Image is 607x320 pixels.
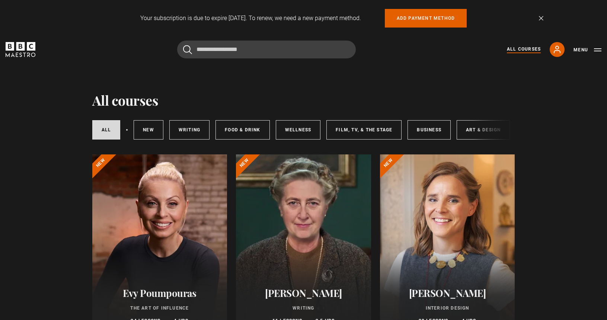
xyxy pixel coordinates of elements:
[389,305,506,311] p: Interior Design
[457,120,510,140] a: Art & Design
[408,120,451,140] a: Business
[245,305,362,311] p: Writing
[574,46,601,54] button: Toggle navigation
[92,120,121,140] a: All
[215,120,269,140] a: Food & Drink
[92,92,159,108] h1: All courses
[169,120,210,140] a: Writing
[245,287,362,299] h2: [PERSON_NAME]
[183,45,192,54] button: Submit the search query
[101,287,218,299] h2: Evy Poumpouras
[140,14,361,23] p: Your subscription is due to expire [DATE]. To renew, we need a new payment method.
[389,287,506,299] h2: [PERSON_NAME]
[326,120,402,140] a: Film, TV, & The Stage
[177,41,356,58] input: Search
[507,46,541,53] a: All Courses
[6,42,35,57] svg: BBC Maestro
[134,120,163,140] a: New
[276,120,321,140] a: Wellness
[385,9,467,28] a: Add payment method
[101,305,218,311] p: The Art of Influence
